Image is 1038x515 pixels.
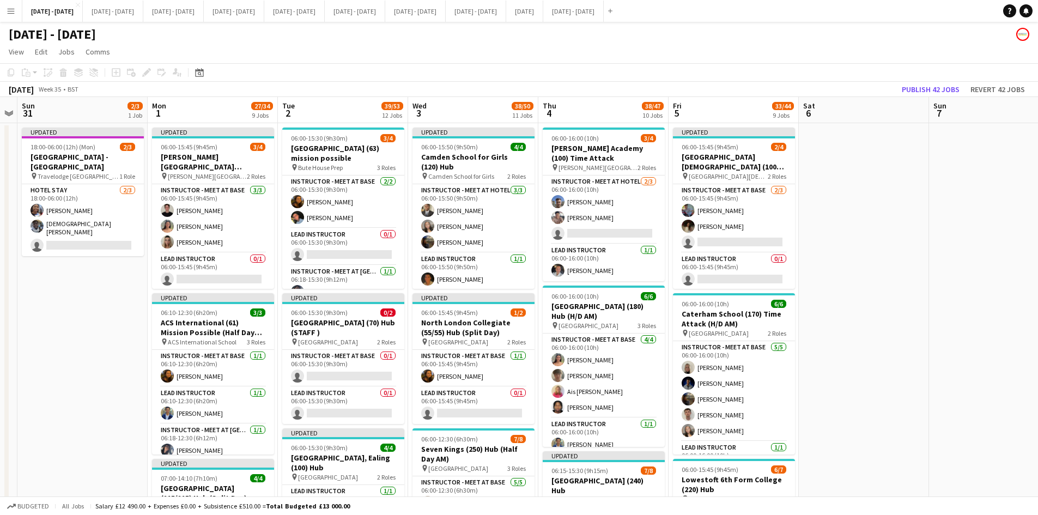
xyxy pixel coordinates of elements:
[689,495,763,503] span: Lowestoft 6th Form College
[247,172,265,180] span: 2 Roles
[543,301,665,321] h3: [GEOGRAPHIC_DATA] (180) Hub (H/D AM)
[682,300,729,308] span: 06:00-16:00 (10h)
[22,101,35,111] span: Sun
[412,350,535,387] app-card-role: Instructor - Meet at Base1/106:00-15:45 (9h45m)[PERSON_NAME]
[412,293,535,424] div: Updated06:00-15:45 (9h45m)1/2North London Collegiate (55/55) Hub (Split Day) [GEOGRAPHIC_DATA]2 R...
[282,387,404,424] app-card-role: Lead Instructor0/106:00-15:30 (9h30m)
[282,453,404,472] h3: [GEOGRAPHIC_DATA], Ealing (100) Hub
[325,1,385,22] button: [DATE] - [DATE]
[152,318,274,337] h3: ACS International (61) Mission Possible (Half Day AM)
[282,318,404,337] h3: [GEOGRAPHIC_DATA] (70) Hub (STAFF )
[412,293,535,302] div: Updated
[771,143,786,151] span: 2/4
[282,143,404,163] h3: [GEOGRAPHIC_DATA] (63) mission possible
[247,338,265,346] span: 3 Roles
[128,102,143,110] span: 2/3
[543,451,665,460] div: Updated
[120,143,135,151] span: 2/3
[152,350,274,387] app-card-role: Instructor - Meet at Base1/106:10-12:30 (6h20m)[PERSON_NAME]
[152,424,274,461] app-card-role: Instructor - Meet at [GEOGRAPHIC_DATA]1/106:18-12:30 (6h12m)[PERSON_NAME]
[381,102,403,110] span: 39/53
[543,128,665,281] div: 06:00-16:00 (10h)3/4[PERSON_NAME] Academy (100) Time Attack [PERSON_NAME][GEOGRAPHIC_DATA]2 Roles...
[168,338,236,346] span: ACS International School
[559,163,638,172] span: [PERSON_NAME][GEOGRAPHIC_DATA]
[802,107,815,119] span: 6
[771,465,786,474] span: 6/7
[428,172,494,180] span: Camden School for Girls
[559,322,618,330] span: [GEOGRAPHIC_DATA]
[377,473,396,481] span: 2 Roles
[411,107,427,119] span: 3
[204,1,264,22] button: [DATE] - [DATE]
[161,308,217,317] span: 06:10-12:30 (6h20m)
[282,128,404,289] app-job-card: 06:00-15:30 (9h30m)3/4[GEOGRAPHIC_DATA] (63) mission possible Bute House Prep3 RolesInstructor - ...
[772,102,794,110] span: 33/44
[5,500,51,512] button: Budgeted
[768,172,786,180] span: 2 Roles
[551,134,599,142] span: 06:00-16:00 (10h)
[507,172,526,180] span: 2 Roles
[412,184,535,253] app-card-role: Instructor - Meet at Hotel3/306:00-15:50 (9h50m)[PERSON_NAME][PERSON_NAME][PERSON_NAME]
[31,143,95,151] span: 18:00-06:00 (12h) (Mon)
[641,466,656,475] span: 7/8
[282,293,404,424] app-job-card: Updated06:00-15:30 (9h30m)0/2[GEOGRAPHIC_DATA] (70) Hub (STAFF ) [GEOGRAPHIC_DATA]2 RolesInstruct...
[682,143,738,151] span: 06:00-15:45 (9h45m)
[22,1,83,22] button: [DATE] - [DATE]
[673,128,795,289] app-job-card: Updated06:00-15:45 (9h45m)2/4[GEOGRAPHIC_DATA][DEMOGRAPHIC_DATA] (100) Hub [GEOGRAPHIC_DATA][DEMO...
[551,466,608,475] span: 06:15-15:30 (9h15m)
[933,101,946,111] span: Sun
[264,1,325,22] button: [DATE] - [DATE]
[266,502,350,510] span: Total Budgeted £13 000.00
[152,128,274,289] div: Updated06:00-15:45 (9h45m)3/4[PERSON_NAME][GEOGRAPHIC_DATA][PERSON_NAME] (100) Hub [PERSON_NAME][...
[22,128,144,136] div: Updated
[543,175,665,244] app-card-role: Instructor - Meet at Hotel2/306:00-16:00 (10h)[PERSON_NAME][PERSON_NAME]
[298,473,358,481] span: [GEOGRAPHIC_DATA]
[152,293,274,302] div: Updated
[673,184,795,253] app-card-role: Instructor - Meet at Base2/306:00-15:45 (9h45m)[PERSON_NAME][PERSON_NAME]
[38,172,119,180] span: Travelodge [GEOGRAPHIC_DATA] [GEOGRAPHIC_DATA]
[143,1,204,22] button: [DATE] - [DATE]
[428,338,488,346] span: [GEOGRAPHIC_DATA]
[17,502,49,510] span: Budgeted
[412,253,535,290] app-card-role: Lead Instructor1/106:00-15:50 (9h50m)[PERSON_NAME]
[68,85,78,93] div: BST
[377,338,396,346] span: 2 Roles
[673,253,795,290] app-card-role: Lead Instructor0/106:00-15:45 (9h45m)
[673,128,795,136] div: Updated
[897,82,964,96] button: Publish 42 jobs
[543,286,665,447] app-job-card: 06:00-16:00 (10h)6/6[GEOGRAPHIC_DATA] (180) Hub (H/D AM) [GEOGRAPHIC_DATA]3 RolesInstructor - Mee...
[152,293,274,455] div: Updated06:10-12:30 (6h20m)3/3ACS International (61) Mission Possible (Half Day AM) ACS Internatio...
[421,143,478,151] span: 06:00-15:50 (9h50m)
[298,163,343,172] span: Bute House Prep
[252,111,272,119] div: 9 Jobs
[250,474,265,482] span: 4/4
[768,329,786,337] span: 2 Roles
[506,1,543,22] button: [DATE]
[152,184,274,253] app-card-role: Instructor - Meet at Base3/306:00-15:45 (9h45m)[PERSON_NAME][PERSON_NAME][PERSON_NAME]
[9,84,34,95] div: [DATE]
[22,184,144,256] app-card-role: Hotel Stay2/318:00-06:00 (12h)[PERSON_NAME][DEMOGRAPHIC_DATA][PERSON_NAME]
[150,107,166,119] span: 1
[412,152,535,172] h3: Camden School for Girls (120) Hub
[428,464,488,472] span: [GEOGRAPHIC_DATA]
[83,1,143,22] button: [DATE] - [DATE]
[511,143,526,151] span: 4/4
[36,85,63,93] span: Week 35
[31,45,52,59] a: Edit
[543,476,665,495] h3: [GEOGRAPHIC_DATA] (240) Hub
[966,82,1029,96] button: Revert 42 jobs
[682,465,738,474] span: 06:00-15:45 (9h45m)
[673,293,795,455] div: 06:00-16:00 (10h)6/6Caterham School (170) Time Attack (H/D AM) [GEOGRAPHIC_DATA]2 RolesInstructor...
[412,128,535,289] app-job-card: Updated06:00-15:50 (9h50m)4/4Camden School for Girls (120) Hub Camden School for Girls2 RolesInst...
[412,318,535,337] h3: North London Collegiate (55/55) Hub (Split Day)
[168,172,247,180] span: [PERSON_NAME][GEOGRAPHIC_DATA][PERSON_NAME]
[380,308,396,317] span: 0/2
[507,338,526,346] span: 2 Roles
[380,134,396,142] span: 3/4
[9,47,24,57] span: View
[22,128,144,256] app-job-card: Updated18:00-06:00 (12h) (Mon)2/3[GEOGRAPHIC_DATA] - [GEOGRAPHIC_DATA] Travelodge [GEOGRAPHIC_DAT...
